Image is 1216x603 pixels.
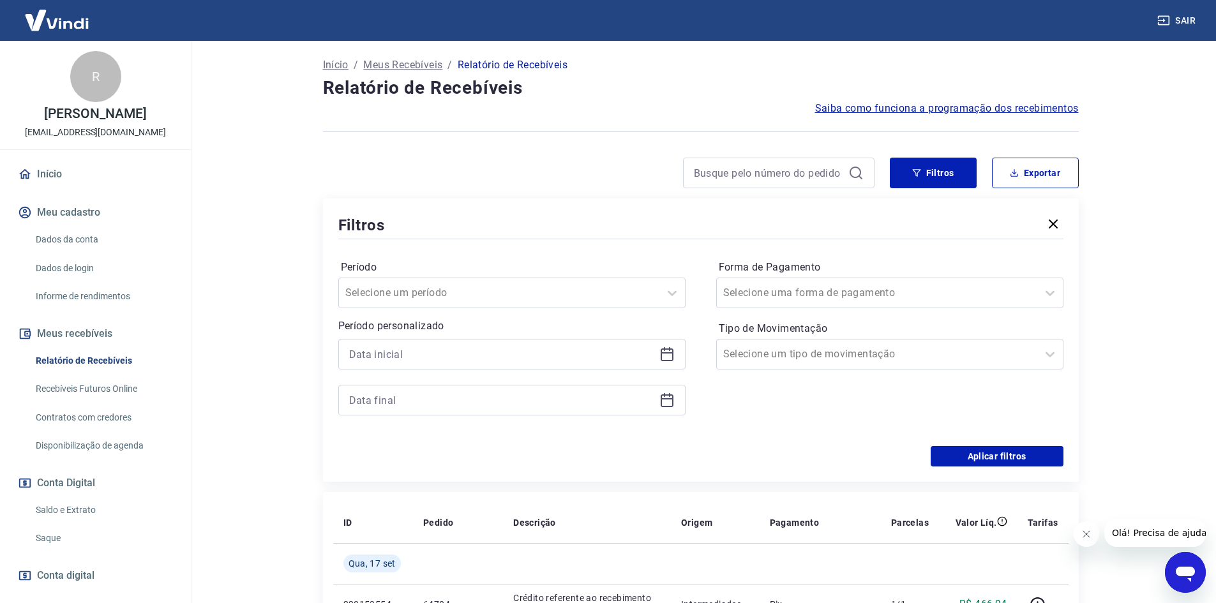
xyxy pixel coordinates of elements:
p: Período personalizado [338,318,686,334]
p: [PERSON_NAME] [44,107,146,121]
a: Início [323,57,349,73]
div: R [70,51,121,102]
input: Data final [349,391,654,410]
label: Tipo de Movimentação [719,321,1061,336]
p: Descrição [513,516,556,529]
span: Conta digital [37,567,94,584]
span: Qua, 17 set [349,557,396,570]
h5: Filtros [338,215,386,235]
iframe: Mensagem da empresa [1104,519,1206,547]
a: Saque [31,525,176,551]
a: Conta digital [15,562,176,590]
a: Meus Recebíveis [363,57,442,73]
p: Relatório de Recebíveis [458,57,567,73]
h4: Relatório de Recebíveis [323,75,1079,101]
button: Sair [1155,9,1201,33]
span: Olá! Precisa de ajuda? [8,9,107,19]
a: Dados da conta [31,227,176,253]
button: Conta Digital [15,469,176,497]
p: [EMAIL_ADDRESS][DOMAIN_NAME] [25,126,166,139]
input: Busque pelo número do pedido [694,163,843,182]
a: Relatório de Recebíveis [31,348,176,374]
img: Vindi [15,1,98,40]
a: Informe de rendimentos [31,283,176,309]
p: Valor Líq. [956,516,997,529]
a: Saiba como funciona a programação dos recebimentos [815,101,1079,116]
p: Tarifas [1028,516,1058,529]
input: Data inicial [349,345,654,364]
button: Filtros [890,158,977,188]
p: / [447,57,452,73]
button: Meu cadastro [15,198,176,227]
a: Saldo e Extrato [31,497,176,523]
label: Forma de Pagamento [719,260,1061,275]
a: Contratos com credores [31,405,176,431]
button: Meus recebíveis [15,320,176,348]
a: Recebíveis Futuros Online [31,376,176,402]
iframe: Fechar mensagem [1074,521,1099,547]
a: Início [15,160,176,188]
button: Exportar [992,158,1079,188]
a: Dados de login [31,255,176,281]
p: / [354,57,358,73]
label: Período [341,260,683,275]
p: Origem [681,516,712,529]
a: Disponibilização de agenda [31,433,176,459]
p: Pedido [423,516,453,529]
button: Aplicar filtros [931,446,1063,466]
p: Pagamento [770,516,820,529]
iframe: Botão para abrir a janela de mensagens [1165,552,1206,593]
p: Parcelas [891,516,929,529]
p: ID [343,516,352,529]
